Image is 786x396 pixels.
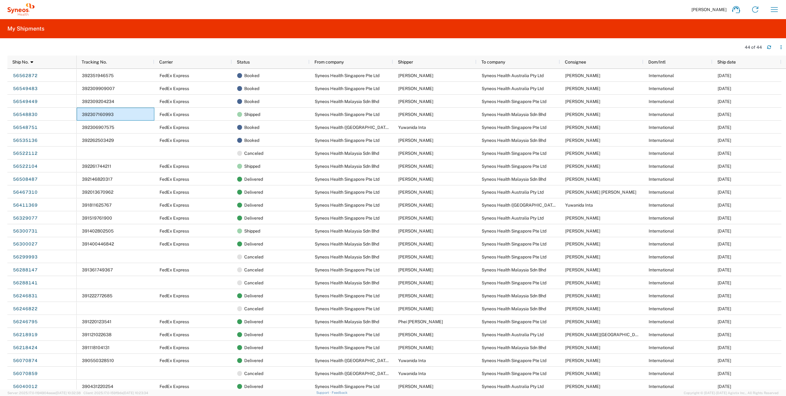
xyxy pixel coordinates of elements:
[82,345,110,350] span: 391118104131
[244,289,263,302] span: Delivered
[565,371,600,376] span: Arturo Medina
[82,203,111,208] span: 391811625767
[315,177,379,182] span: Syneos Health Singapore Pte Ltd
[13,174,38,184] a: 56508487
[649,306,674,311] span: International
[82,384,113,389] span: 390431220254
[244,263,263,276] span: Canceled
[315,86,379,91] span: Syneos Health Singapore Pte Ltd
[315,345,379,350] span: Syneos Health Singapore Pte Ltd
[160,345,189,350] span: FedEx Express
[244,328,263,341] span: Delivered
[13,109,38,119] a: 56548830
[13,278,38,288] a: 56288141
[13,71,38,80] a: 56562872
[315,112,379,117] span: Syneos Health Singapore Pte Ltd
[82,99,114,104] span: 392309204234
[398,125,426,130] span: Yuwanida Inta
[315,229,379,233] span: Syneos Health Malaysia Sdn Bhd
[82,125,114,130] span: 392306907575
[482,254,546,259] span: Syneos Health Singapore Pte Ltd
[160,99,189,104] span: FedEx Express
[82,112,114,117] span: 392307160993
[398,371,426,376] span: Yuwanida Inta
[315,241,379,246] span: Syneos Health Malaysia Sdn Bhd
[718,229,731,233] span: 07/28/2025
[315,164,379,169] span: Syneos Health Malaysia Sdn Bhd
[649,125,674,130] span: International
[718,384,731,389] span: 06/27/2025
[315,358,406,363] span: Syneos Health (Thailand) Limited
[244,160,260,173] span: Shipped
[7,391,81,395] span: Server: 2025.17.0-1194904eeae
[237,60,250,64] span: Status
[718,293,731,298] span: 07/22/2025
[565,86,600,91] span: Tina Thorpe
[718,203,731,208] span: 08/06/2025
[13,304,38,314] a: 56246822
[718,138,731,143] span: 08/25/2025
[160,190,189,195] span: FedEx Express
[160,203,189,208] span: FedEx Express
[160,112,189,117] span: FedEx Express
[649,151,674,156] span: International
[718,267,731,272] span: 07/28/2025
[649,112,674,117] span: International
[82,73,114,78] span: 392351946575
[13,161,38,171] a: 56522104
[482,384,544,389] span: Syneos Health Australia Pty Ltd
[565,203,593,208] span: Yuwanida Inta
[398,254,433,259] span: Chor Hong Lim
[315,332,379,337] span: Syneos Health Singapore Pte Ltd
[565,345,600,350] span: Wan Muhammad Khairul Shafiqzam
[565,60,586,64] span: Consignee
[13,213,38,223] a: 56329077
[315,73,379,78] span: Syneos Health Singapore Pte Ltd
[244,212,263,225] span: Delivered
[160,73,189,78] span: FedEx Express
[482,306,546,311] span: Syneos Health Malaysia Sdn Bhd
[244,134,259,147] span: Booked
[13,135,38,145] a: 56535136
[159,60,173,64] span: Carrier
[13,291,38,301] a: 56246831
[82,216,112,221] span: 391519761900
[82,190,113,195] span: 392013670962
[56,391,81,395] span: [DATE] 10:32:38
[718,332,731,337] span: 07/18/2025
[398,112,433,117] span: Arturo Medina
[160,164,189,169] span: FedEx Express
[398,345,433,350] span: Arturo Medina
[160,125,189,130] span: FedEx Express
[315,190,379,195] span: Syneos Health Singapore Pte Ltd
[315,319,379,324] span: Syneos Health Malaysia Sdn Bhd
[13,343,38,353] a: 56218424
[649,371,674,376] span: International
[482,371,546,376] span: Syneos Health Singapore Pte Ltd
[315,384,379,389] span: Syneos Health Singapore Pte Ltd
[482,319,546,324] span: Syneos Health Singapore Pte Ltd
[481,60,505,64] span: To company
[482,267,546,272] span: Syneos Health Malaysia Sdn Bhd
[565,112,600,117] span: Lewis Chang
[482,138,546,143] span: Syneos Health Malaysia Sdn Bhd
[718,358,731,363] span: 07/02/2025
[13,317,38,327] a: 56246795
[648,60,666,64] span: Dom/Intl
[649,99,674,104] span: International
[565,267,600,272] span: Wan Muhammad Khairul Shafiqzam
[649,384,674,389] span: International
[13,148,38,158] a: 56522112
[718,280,731,285] span: 07/25/2025
[398,358,426,363] span: Yuwanida Inta
[691,7,727,12] span: [PERSON_NAME]
[13,369,38,378] a: 56070859
[244,276,263,289] span: Canceled
[244,121,259,134] span: Booked
[398,306,433,311] span: Arturo Medina
[82,358,114,363] span: 390550328510
[160,384,189,389] span: FedEx Express
[649,190,674,195] span: International
[244,341,263,354] span: Delivered
[244,69,259,82] span: Booked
